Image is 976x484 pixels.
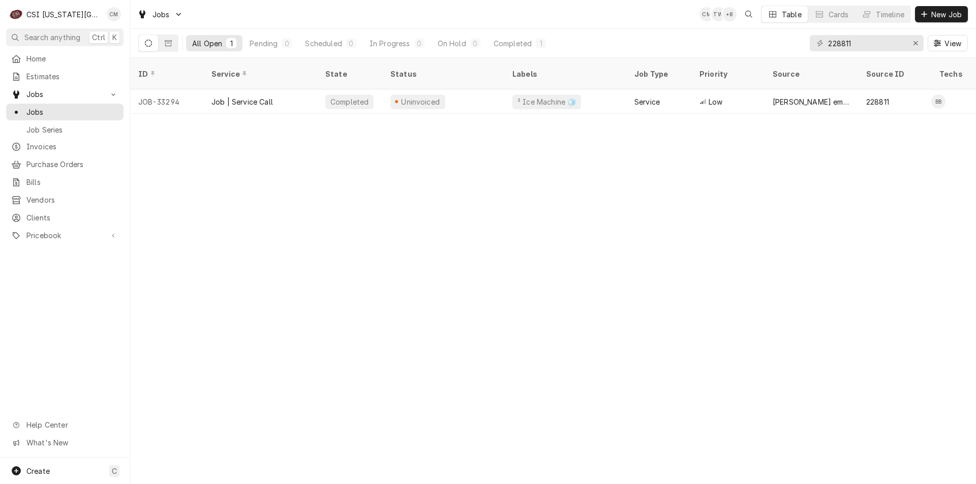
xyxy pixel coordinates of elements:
[6,174,124,190] a: Bills
[709,96,722,107] span: Low
[634,96,660,107] div: Service
[211,96,273,107] div: Job | Service Call
[722,7,737,21] div: + 8
[538,38,544,49] div: 1
[250,38,278,49] div: Pending
[494,38,532,49] div: Completed
[133,6,187,23] a: Go to Jobs
[6,227,124,244] a: Go to Pricebook
[512,69,618,79] div: Labels
[773,96,850,107] div: [PERSON_NAME] email
[92,32,105,43] span: Ctrl
[26,124,118,135] span: Job Series
[929,9,964,20] span: New Job
[6,416,124,433] a: Go to Help Center
[112,32,117,43] span: K
[6,209,124,226] a: Clients
[6,156,124,173] a: Purchase Orders
[6,191,124,208] a: Vendors
[931,94,945,109] div: Brian Breazier's Avatar
[472,38,478,49] div: 0
[26,420,117,430] span: Help Center
[699,7,714,21] div: Chancellor Morris's Avatar
[6,138,124,155] a: Invoices
[699,69,754,79] div: Priority
[26,467,50,475] span: Create
[26,230,103,241] span: Pricebook
[516,96,577,107] div: ² Ice Machine 🧊
[939,69,964,79] div: Techs
[931,94,945,109] div: BB
[329,96,370,107] div: Completed
[26,195,118,205] span: Vendors
[211,69,307,79] div: Service
[6,68,124,85] a: Estimates
[26,107,118,117] span: Jobs
[400,96,441,107] div: Uninvoiced
[928,35,968,51] button: View
[130,89,203,114] div: JOB-33294
[782,9,802,20] div: Table
[711,7,725,21] div: TW
[942,38,963,49] span: View
[634,69,683,79] div: Job Type
[107,7,121,21] div: Chancellor Morris's Avatar
[26,9,101,20] div: CSI [US_STATE][GEOGRAPHIC_DATA]
[6,50,124,67] a: Home
[741,6,757,22] button: Open search
[24,32,80,43] span: Search anything
[26,212,118,223] span: Clients
[26,53,118,64] span: Home
[915,6,968,22] button: New Job
[26,159,118,170] span: Purchase Orders
[438,38,466,49] div: On Hold
[6,104,124,120] a: Jobs
[6,86,124,103] a: Go to Jobs
[26,437,117,448] span: What's New
[866,96,889,107] div: 228811
[192,38,222,49] div: All Open
[305,38,342,49] div: Scheduled
[866,69,921,79] div: Source ID
[152,9,170,20] span: Jobs
[9,7,23,21] div: CSI Kansas City's Avatar
[26,141,118,152] span: Invoices
[9,7,23,21] div: C
[699,7,714,21] div: CM
[6,28,124,46] button: Search anythingCtrlK
[390,69,494,79] div: Status
[907,35,924,51] button: Erase input
[325,69,374,79] div: State
[112,466,117,476] span: C
[416,38,422,49] div: 0
[370,38,410,49] div: In Progress
[228,38,234,49] div: 1
[284,38,290,49] div: 0
[829,9,849,20] div: Cards
[828,35,904,51] input: Keyword search
[138,69,193,79] div: ID
[107,7,121,21] div: CM
[773,69,848,79] div: Source
[876,9,904,20] div: Timeline
[26,177,118,187] span: Bills
[348,38,354,49] div: 0
[711,7,725,21] div: Tyler Wilson's Avatar
[6,121,124,138] a: Job Series
[26,71,118,82] span: Estimates
[6,434,124,451] a: Go to What's New
[26,89,103,100] span: Jobs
